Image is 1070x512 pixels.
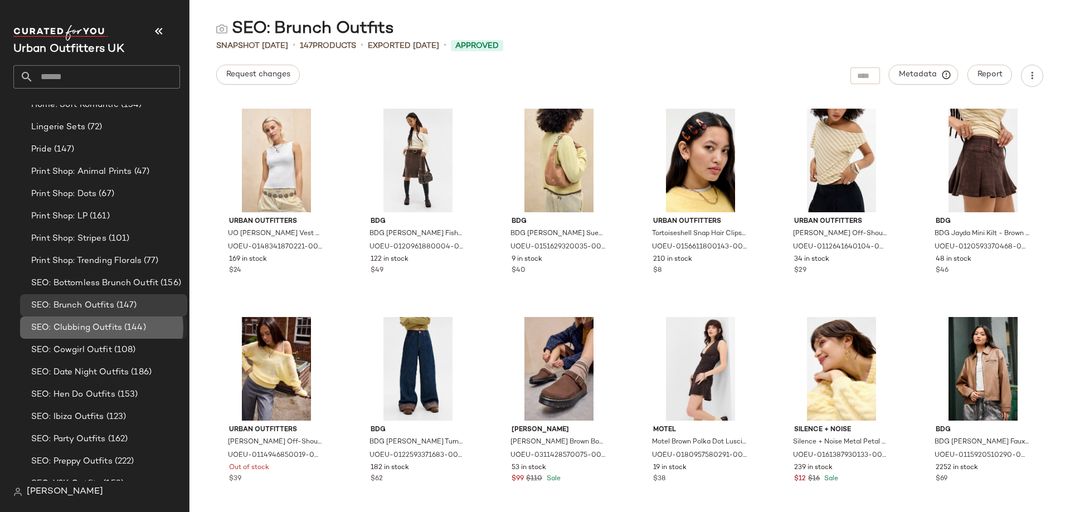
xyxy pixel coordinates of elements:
span: (101) [106,232,130,245]
span: BDG [371,425,465,435]
span: (77) [142,255,159,267]
img: 0114946850019_072_m2 [220,317,333,421]
span: 182 in stock [371,463,409,473]
span: (67) [96,188,114,201]
span: • [444,39,446,52]
span: Urban Outfitters [229,217,324,227]
span: UOEU-0112641640104-000-012 [793,242,888,252]
span: BDG [PERSON_NAME] Suede Mini Shoulder Bag - Honey at Urban Outfitters [510,229,605,239]
span: SEO: Y2K Outfits [31,477,101,490]
span: $38 [653,474,665,484]
img: 0120961880004_036_a2 [362,109,474,212]
span: SEO: Party Outfits [31,433,106,446]
img: 0122593371683_094_a2 [362,317,474,421]
span: $110 [526,474,542,484]
span: [PERSON_NAME] Off-Shoulder Slouch Top - Yellow S at Urban Outfitters [228,437,323,447]
span: Urban Outfitters [794,217,889,227]
span: 19 in stock [653,463,687,473]
span: Urban Outfitters [229,425,324,435]
span: Sale [544,475,561,482]
span: 147 [300,42,313,50]
span: Motel [653,425,748,435]
p: Exported [DATE] [368,40,439,52]
button: Report [967,65,1012,85]
span: BDG [936,425,1030,435]
span: BDG [371,217,465,227]
span: (147) [114,299,137,312]
span: 48 in stock [936,255,971,265]
span: 239 in stock [794,463,833,473]
span: (156) [158,277,181,290]
button: Metadata [889,65,959,85]
span: Metadata [898,70,949,80]
span: Print Shop: Animal Prints [31,165,132,178]
span: UOEU-0122593371683-000-094 [369,451,464,461]
span: 2252 in stock [936,463,978,473]
span: (144) [122,321,146,334]
img: 0161387930133_070_b [785,317,898,421]
span: $49 [371,266,383,276]
span: UOEU-0156611800143-000-020 [652,242,747,252]
span: Snapshot [DATE] [216,40,288,52]
div: SEO: Brunch Outfits [216,18,394,40]
span: SEO: Hen Do Outfits [31,388,115,401]
span: Current Company Name [13,43,124,55]
span: [PERSON_NAME] [27,485,103,499]
img: 0120593370468_020_a2 [927,109,1039,212]
span: (222) [113,455,134,468]
span: BDG [PERSON_NAME] Turn-Up Jeans - Rinsed Denim 26W 32L at Urban Outfitters [369,437,464,447]
span: Motel Brown Polka Dot Luscian Plunge Mini Dress - Brown 2XL at Urban Outfitters [652,437,747,447]
span: $40 [512,266,526,276]
span: $12 [794,474,806,484]
span: UOEU-0120593370468-000-020 [935,242,1029,252]
span: (153) [115,388,138,401]
span: BDG Jayda Mini Kilt - Brown L at Urban Outfitters [935,229,1029,239]
span: (161) [87,210,110,223]
span: (147) [52,143,75,156]
span: Sale [822,475,838,482]
span: $46 [936,266,949,276]
span: SEO: Ibiza Outfits [31,411,104,423]
span: $99 [512,474,524,484]
span: BDG [PERSON_NAME] Faux Leather Jacket - Brown XS at Urban Outfitters [935,437,1029,447]
span: SEO: Date Night Outfits [31,366,129,379]
span: $8 [653,266,662,276]
span: $29 [794,266,806,276]
span: Print Shop: Stripes [31,232,106,245]
span: [PERSON_NAME] [512,425,606,435]
span: 9 in stock [512,255,542,265]
div: Products [300,40,356,52]
span: 34 in stock [794,255,829,265]
span: Report [977,70,1003,79]
span: • [293,39,295,52]
span: BDG [512,217,606,227]
span: 210 in stock [653,255,692,265]
span: UOEU-0180957580291-000-020 [652,451,747,461]
span: $69 [936,474,947,484]
span: (153) [101,477,124,490]
span: BDG [936,217,1030,227]
span: Silence + Noise Metal Petal Flower Earrings - Gold at Urban Outfitters [793,437,888,447]
span: 122 in stock [371,255,408,265]
img: 0112641640104_012_a2 [785,109,898,212]
img: 0115920510290_020_a2 [927,317,1039,421]
span: Home: Soft Romantic [31,99,119,111]
span: 169 in stock [229,255,267,265]
img: svg%3e [13,487,22,496]
img: svg%3e [216,23,227,35]
span: Tortoiseshell Snap Hair Clips 6-Pack - Brown at Urban Outfitters [652,229,747,239]
span: (134) [119,99,142,111]
span: Print Shop: LP [31,210,87,223]
span: SEO: Cowgirl Outfit [31,344,112,357]
span: Out of stock [229,463,269,473]
span: SEO: Preppy Outfits [31,455,113,468]
span: SEO: Clubbing Outfits [31,321,122,334]
span: SEO: Brunch Outfits [31,299,114,312]
img: 0151629320035_025_a2 [503,109,615,212]
span: $39 [229,474,241,484]
img: 0156611800143_020_b [644,109,757,212]
span: UOEU-0114946850019-000-072 [228,451,323,461]
span: (72) [85,121,103,134]
span: UOEU-0161387930133-000-070 [793,451,888,461]
span: UOEU-0148341870221-000-010 [228,242,323,252]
